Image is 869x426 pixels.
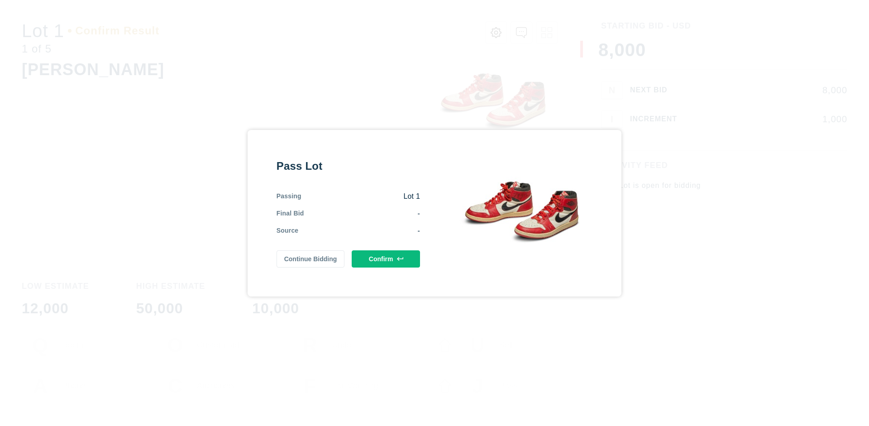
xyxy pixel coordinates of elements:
[304,209,420,219] div: -
[277,250,345,268] button: Continue Bidding
[277,191,301,201] div: Passing
[277,226,299,236] div: Source
[277,209,304,219] div: Final Bid
[277,159,420,173] div: Pass Lot
[352,250,420,268] button: Confirm
[298,226,420,236] div: -
[301,191,420,201] div: Lot 1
